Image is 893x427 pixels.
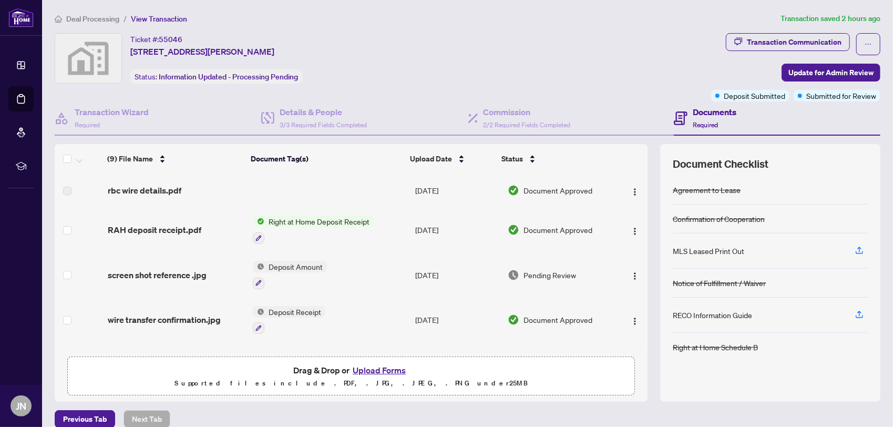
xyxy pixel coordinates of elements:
span: Required [75,121,100,129]
button: Open asap [851,390,882,422]
div: Status: [130,69,302,84]
td: [DATE] [411,174,504,207]
button: Logo [627,221,643,238]
h4: Commission [484,106,571,118]
span: Deal Processing [66,14,119,24]
th: Status [497,144,608,174]
span: Document Approved [524,185,592,196]
span: 3/3 Required Fields Completed [280,121,367,129]
button: Logo [627,267,643,283]
span: [STREET_ADDRESS][PERSON_NAME] [130,45,274,58]
td: [DATE] [411,207,504,252]
span: Submitted for Review [806,90,876,101]
article: Transaction saved 2 hours ago [781,13,880,25]
div: MLS Leased Print Out [673,245,744,257]
span: Status [501,153,523,165]
th: Document Tag(s) [247,144,406,174]
th: Upload Date [406,144,497,174]
span: Deposit Submitted [724,90,785,101]
img: Logo [631,188,639,196]
div: Transaction Communication [747,34,841,50]
img: Logo [631,317,639,326]
img: Logo [631,227,639,236]
span: Deposit Amount [264,261,327,272]
span: Deposit Receipt [264,306,325,318]
li: / [124,13,127,25]
div: Confirmation of Cooperation [673,213,765,225]
div: RECO Information Guide [673,309,752,321]
td: [DATE] [411,342,504,388]
span: JN [16,399,26,413]
button: Logo [627,311,643,328]
span: 2/2 Required Fields Completed [484,121,571,129]
span: 55046 [159,35,182,44]
img: Status Icon [253,216,264,227]
span: Right at Home Deposit Receipt [264,216,374,227]
img: Status Icon [253,351,264,362]
span: Pending Review [524,269,576,281]
img: Document Status [508,224,519,236]
span: Information Updated - Processing Pending [159,72,298,82]
button: Transaction Communication [726,33,850,51]
button: Update for Admin Review [782,64,880,82]
span: Drag & Drop orUpload FormsSupported files include .PDF, .JPG, .JPEG, .PNG under25MB [68,357,634,396]
th: (9) File Name [103,144,247,174]
img: Document Status [508,269,519,281]
button: Status IconNotice of Fulfillment / Waiver [253,351,366,379]
span: rbc wire details.pdf [108,184,181,197]
span: home [55,15,62,23]
span: (9) File Name [107,153,153,165]
img: Logo [631,272,639,280]
span: Document Checklist [673,157,768,171]
button: Status IconDeposit Receipt [253,306,325,334]
span: screen shot reference .jpg [108,269,207,281]
p: Supported files include .PDF, .JPG, .JPEG, .PNG under 25 MB [74,377,628,390]
span: ellipsis [865,40,872,48]
img: Document Status [508,314,519,326]
div: Notice of Fulfillment / Waiver [673,277,766,289]
span: Upload Date [410,153,452,165]
div: Ticket #: [130,33,182,45]
button: Status IconDeposit Amount [253,261,327,289]
button: Logo [627,182,643,199]
span: wire transfer confirmation.jpg [108,313,221,326]
span: RAH deposit receipt.pdf [108,223,201,236]
img: logo [8,8,34,27]
td: [DATE] [411,252,504,298]
div: Right at Home Schedule B [673,341,758,353]
span: View Transaction [131,14,187,24]
span: Document Approved [524,224,592,236]
h4: Transaction Wizard [75,106,149,118]
img: Status Icon [253,306,264,318]
span: Document Approved [524,314,592,326]
span: Notice of Fulfillment / Waiver [264,351,366,362]
span: Drag & Drop or [293,363,409,377]
img: Status Icon [253,261,264,272]
span: Update for Admin Review [788,64,874,81]
td: [DATE] [411,298,504,343]
button: Status IconRight at Home Deposit Receipt [253,216,374,244]
div: Agreement to Lease [673,184,741,196]
h4: Documents [693,106,736,118]
button: Upload Forms [350,363,409,377]
img: Document Status [508,185,519,196]
span: Required [693,121,718,129]
img: svg%3e [55,34,121,83]
h4: Details & People [280,106,367,118]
